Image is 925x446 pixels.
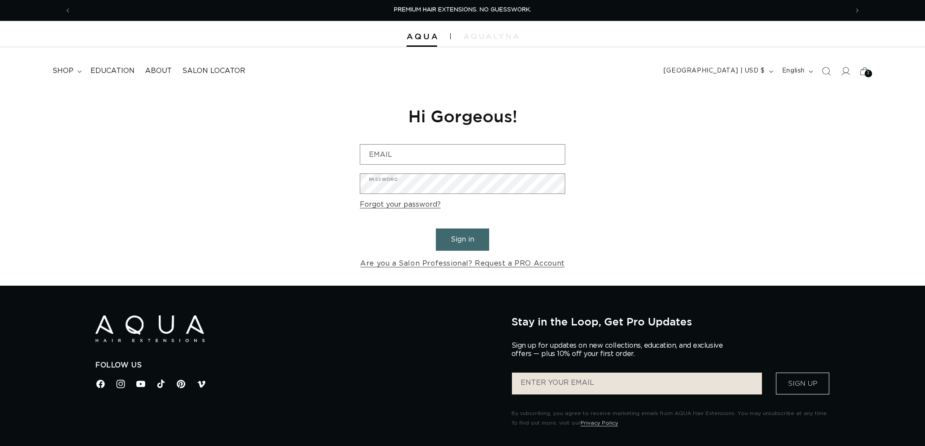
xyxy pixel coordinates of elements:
[140,61,177,81] a: About
[95,315,205,342] img: Aqua Hair Extensions
[90,66,135,76] span: Education
[658,63,777,80] button: [GEOGRAPHIC_DATA] | USD $
[52,66,73,76] span: shop
[177,61,250,81] a: Salon Locator
[95,361,498,370] h2: Follow Us
[360,198,441,211] a: Forgot your password?
[511,342,730,358] p: Sign up for updates on new collections, education, and exclusive offers — plus 10% off your first...
[47,61,85,81] summary: shop
[867,70,870,77] span: 3
[464,34,518,39] img: aqualyna.com
[777,63,817,80] button: English
[360,257,565,270] a: Are you a Salon Professional? Request a PRO Account
[817,62,836,81] summary: Search
[360,105,565,127] h1: Hi Gorgeous!
[776,373,829,394] button: Sign Up
[581,420,618,425] a: Privacy Policy
[407,34,437,40] img: Aqua Hair Extensions
[511,315,830,328] h2: Stay in the Loop, Get Pro Updates
[58,2,77,19] button: Previous announcement
[85,61,140,81] a: Education
[782,66,805,76] span: English
[664,66,765,76] span: [GEOGRAPHIC_DATA] | USD $
[848,2,867,19] button: Next announcement
[436,228,489,251] button: Sign in
[145,66,172,76] span: About
[511,409,830,428] p: By subscribing, you agree to receive marketing emails from AQUA Hair Extensions. You may unsubscr...
[394,7,531,13] span: PREMIUM HAIR EXTENSIONS. NO GUESSWORK.
[360,145,565,164] input: Email
[182,66,245,76] span: Salon Locator
[512,373,762,394] input: ENTER YOUR EMAIL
